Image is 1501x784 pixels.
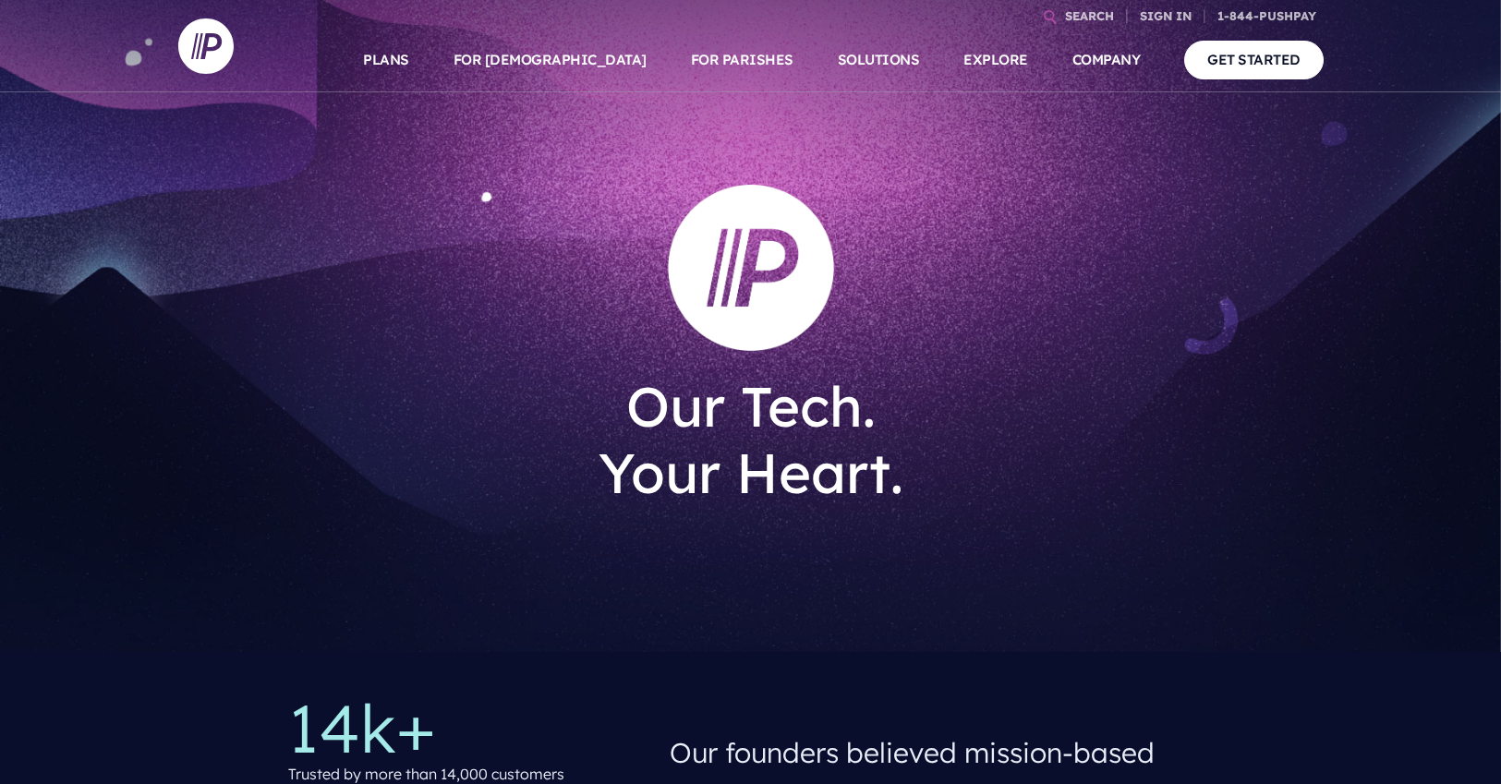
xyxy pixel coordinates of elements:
[288,694,640,761] p: 14k+
[691,28,793,92] a: FOR PARISHES
[838,28,920,92] a: SOLUTIONS
[963,28,1028,92] a: EXPLORE
[454,28,647,92] a: FOR [DEMOGRAPHIC_DATA]
[363,28,409,92] a: PLANS
[1072,28,1141,92] a: COMPANY
[1184,41,1324,78] a: GET STARTED
[479,358,1023,521] h1: Our Tech. Your Heart.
